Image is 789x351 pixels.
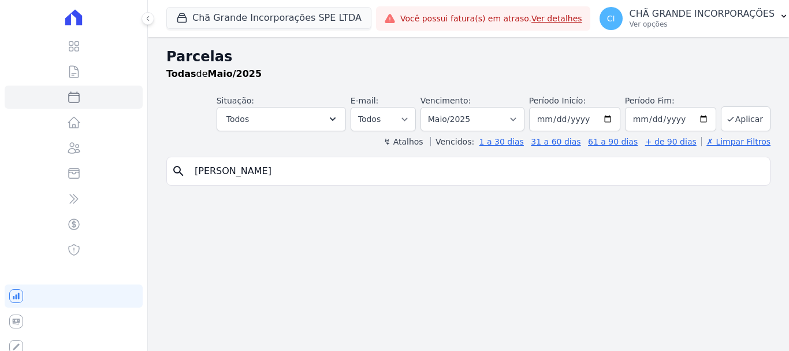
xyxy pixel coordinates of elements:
[430,137,474,146] label: Vencidos:
[166,68,196,79] strong: Todas
[217,107,346,131] button: Todos
[701,137,771,146] a: ✗ Limpar Filtros
[217,96,254,105] label: Situação:
[208,68,262,79] strong: Maio/2025
[351,96,379,105] label: E-mail:
[188,160,765,183] input: Buscar por nome do lote ou do cliente
[645,137,697,146] a: + de 90 dias
[166,7,371,29] button: Chã Grande Incorporações SPE LTDA
[479,137,524,146] a: 1 a 30 dias
[630,8,775,20] p: CHÃ GRANDE INCORPORAÇÕES
[531,137,580,146] a: 31 a 60 dias
[625,95,716,107] label: Período Fim:
[630,20,775,29] p: Ver opções
[607,14,615,23] span: CI
[721,106,771,131] button: Aplicar
[588,137,638,146] a: 61 a 90 dias
[384,137,423,146] label: ↯ Atalhos
[420,96,471,105] label: Vencimento:
[226,112,249,126] span: Todos
[400,13,582,25] span: Você possui fatura(s) em atraso.
[166,67,262,81] p: de
[529,96,586,105] label: Período Inicío:
[166,46,771,67] h2: Parcelas
[172,164,185,178] i: search
[531,14,582,23] a: Ver detalhes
